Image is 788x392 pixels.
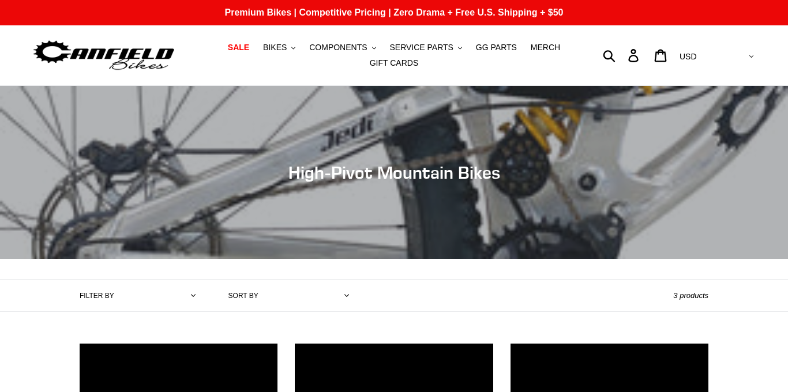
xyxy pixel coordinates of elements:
[228,291,258,301] label: Sort by
[32,37,176,74] img: Canfield Bikes
[80,291,114,301] label: Filter by
[263,43,287,52] span: BIKES
[364,55,425,71] a: GIFT CARDS
[476,43,517,52] span: GG PARTS
[389,43,453,52] span: SERVICE PARTS
[303,40,381,55] button: COMPONENTS
[370,58,419,68] span: GIFT CARDS
[525,40,566,55] a: MERCH
[309,43,367,52] span: COMPONENTS
[288,162,500,183] span: High-Pivot Mountain Bikes
[470,40,523,55] a: GG PARTS
[673,291,708,300] span: 3 products
[257,40,301,55] button: BIKES
[228,43,249,52] span: SALE
[222,40,255,55] a: SALE
[384,40,467,55] button: SERVICE PARTS
[531,43,560,52] span: MERCH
